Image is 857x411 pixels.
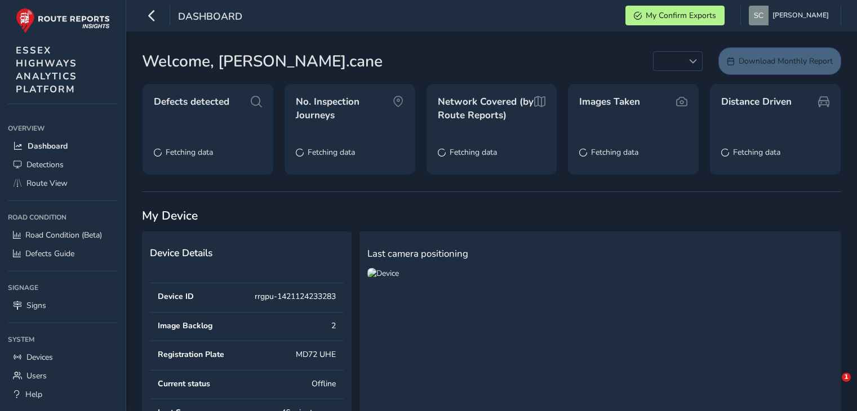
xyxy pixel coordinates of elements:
div: Overview [8,120,118,137]
a: Signs [8,296,118,315]
a: Road Condition (Beta) [8,226,118,244]
span: Fetching data [450,147,497,158]
img: rr logo [16,8,110,33]
span: No. Inspection Journeys [296,95,393,122]
div: Current status [158,378,210,389]
div: rrgpu-1421124233283 [255,291,336,302]
span: ESSEX HIGHWAYS ANALYTICS PLATFORM [16,44,77,96]
div: System [8,331,118,348]
span: My Confirm Exports [646,10,716,21]
span: My Device [142,208,198,224]
div: Offline [312,378,336,389]
img: Device [367,268,399,279]
a: Devices [8,348,118,367]
div: MD72 UHE [296,349,336,360]
div: Registration Plate [158,349,224,360]
span: Detections [26,159,64,170]
span: Signs [26,300,46,311]
div: Image Backlog [158,320,212,331]
span: Defects detected [154,95,229,109]
a: Help [8,385,118,404]
span: Fetching data [308,147,355,158]
div: Signage [8,279,118,296]
span: Images Taken [579,95,640,109]
button: [PERSON_NAME] [749,6,833,25]
span: [PERSON_NAME] [772,6,829,25]
span: Fetching data [733,147,780,158]
a: Route View [8,174,118,193]
span: Last camera positioning [367,247,468,260]
span: Road Condition (Beta) [25,230,102,240]
span: Welcome, [PERSON_NAME].cane [142,50,383,73]
a: Dashboard [8,137,118,155]
iframe: Intercom live chat [819,373,846,400]
span: Route View [26,178,68,189]
button: My Confirm Exports [625,6,725,25]
a: Users [8,367,118,385]
a: Detections [8,155,118,174]
span: Dashboard [178,10,242,25]
span: Help [25,389,42,400]
span: Users [26,370,47,381]
div: Device ID [158,291,194,302]
span: Dashboard [28,141,68,151]
span: Devices [26,352,53,363]
span: 1 [842,373,851,382]
img: diamond-layout [749,6,769,25]
div: 2 [331,320,336,331]
a: Defects Guide [8,244,118,263]
h2: Device Details [150,247,344,259]
span: Fetching data [166,147,213,158]
span: Defects Guide [25,248,74,259]
div: Road Condition [8,209,118,226]
span: Distance Driven [721,95,792,109]
span: Fetching data [591,147,638,158]
span: Network Covered (by Route Reports) [438,95,535,122]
